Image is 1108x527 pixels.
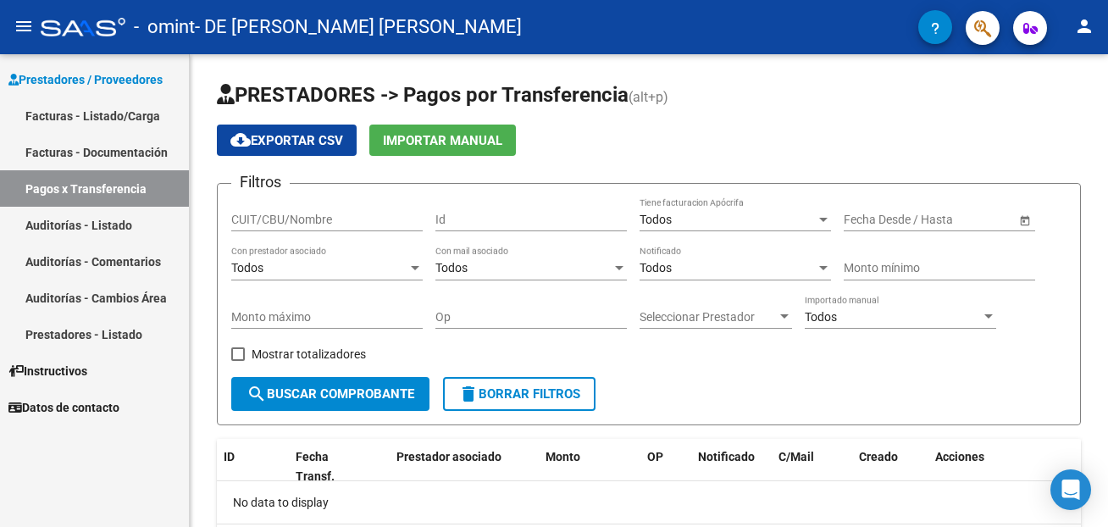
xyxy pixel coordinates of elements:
[698,450,755,463] span: Notificado
[296,450,335,483] span: Fecha Transf.
[230,133,343,148] span: Exportar CSV
[195,8,522,46] span: - DE [PERSON_NAME] [PERSON_NAME]
[396,450,501,463] span: Prestador asociado
[217,439,289,495] datatable-header-cell: ID
[443,377,596,411] button: Borrar Filtros
[852,439,928,495] datatable-header-cell: Creado
[928,439,1081,495] datatable-header-cell: Acciones
[289,439,365,495] datatable-header-cell: Fecha Transf.
[640,439,691,495] datatable-header-cell: OP
[230,130,251,150] mat-icon: cloud_download
[1074,16,1094,36] mat-icon: person
[629,89,668,105] span: (alt+p)
[231,170,290,194] h3: Filtros
[247,384,267,404] mat-icon: search
[691,439,772,495] datatable-header-cell: Notificado
[8,70,163,89] span: Prestadores / Proveedores
[805,310,837,324] span: Todos
[546,450,580,463] span: Monto
[369,125,516,156] button: Importar Manual
[8,362,87,380] span: Instructivos
[935,450,984,463] span: Acciones
[217,481,1081,524] div: No data to display
[8,398,119,417] span: Datos de contacto
[390,439,539,495] datatable-header-cell: Prestador asociado
[217,83,629,107] span: PRESTADORES -> Pagos por Transferencia
[435,261,468,275] span: Todos
[458,384,479,404] mat-icon: delete
[1050,469,1091,510] div: Open Intercom Messenger
[778,450,814,463] span: C/Mail
[539,439,640,495] datatable-header-cell: Monto
[772,439,852,495] datatable-header-cell: C/Mail
[640,261,672,275] span: Todos
[247,386,414,402] span: Buscar Comprobante
[14,16,34,36] mat-icon: menu
[844,213,896,227] input: Start date
[647,450,663,463] span: OP
[383,133,502,148] span: Importar Manual
[1016,211,1033,229] button: Open calendar
[224,450,235,463] span: ID
[231,377,429,411] button: Buscar Comprobante
[134,8,195,46] span: - omint
[231,261,263,275] span: Todos
[458,386,580,402] span: Borrar Filtros
[640,310,777,325] span: Seleccionar Prestador
[859,450,898,463] span: Creado
[911,213,994,227] input: End date
[640,213,672,226] span: Todos
[252,344,366,364] span: Mostrar totalizadores
[217,125,357,156] button: Exportar CSV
